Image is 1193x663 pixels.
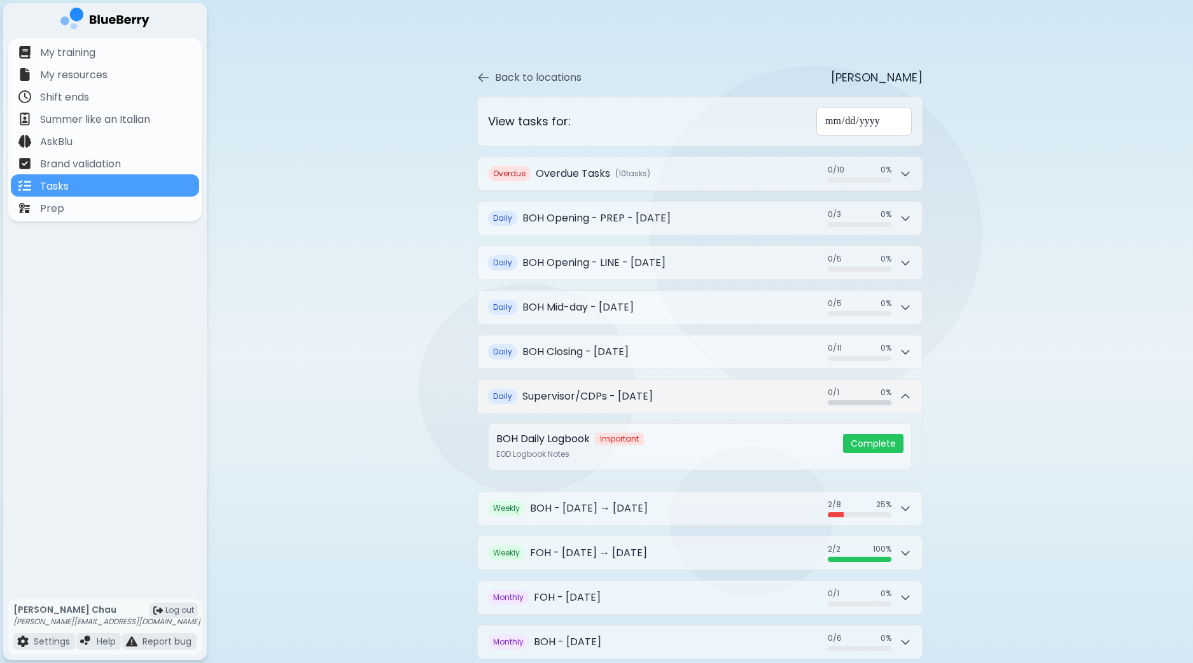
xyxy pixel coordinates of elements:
[488,300,517,315] span: Daily
[40,134,73,150] p: AskBlu
[478,625,922,659] button: MonthlyBOH - [DATE]0/60%
[488,113,571,130] h3: View tasks for:
[40,90,89,105] p: Shift ends
[97,636,116,647] p: Help
[488,501,525,516] span: Weekly
[80,636,92,647] img: file icon
[488,389,517,404] span: Daily
[522,300,634,315] h2: BOH Mid-day - [DATE]
[17,636,29,647] img: file icon
[478,380,922,413] button: DailySupervisor/CDPs - [DATE]0/10%
[496,449,833,459] p: EOD Logbook Notes
[828,209,841,220] span: 0 / 3
[40,179,69,194] p: Tasks
[18,113,31,125] img: file icon
[530,501,648,516] h2: BOH - [DATE] → [DATE]
[828,254,842,264] span: 0 / 5
[18,68,31,81] img: file icon
[522,344,629,359] h2: BOH Closing - [DATE]
[40,157,121,172] p: Brand validation
[881,298,891,309] span: 0 %
[18,46,31,59] img: file icon
[488,634,529,650] span: Monthly
[828,544,841,554] span: 2 / 2
[34,636,70,647] p: Settings
[828,298,842,309] span: 0 / 5
[828,589,839,599] span: 0 / 1
[488,211,517,226] span: Daily
[60,8,150,34] img: company logo
[828,499,841,510] span: 2 / 8
[18,135,31,148] img: file icon
[530,545,647,561] h2: FOH - [DATE] → [DATE]
[488,545,525,561] span: Weekly
[595,433,644,445] span: Important
[828,387,839,398] span: 0 / 1
[40,201,64,216] p: Prep
[18,202,31,214] img: file icon
[478,246,922,279] button: DailyBOH Opening - LINE - [DATE]0/50%
[488,344,517,359] span: Daily
[522,255,666,270] h2: BOH Opening - LINE - [DATE]
[153,606,163,615] img: logout
[828,343,842,353] span: 0 / 11
[873,544,891,554] span: 100 %
[615,169,650,179] span: ( 10 task s )
[488,590,529,605] span: Monthly
[488,255,517,270] span: Daily
[477,70,582,85] button: Back to locations
[18,90,31,103] img: file icon
[13,604,200,615] p: [PERSON_NAME] Chau
[496,431,590,447] p: BOH Daily Logbook
[843,434,903,453] button: Complete
[40,45,95,60] p: My training
[13,617,200,627] p: [PERSON_NAME][EMAIL_ADDRESS][DOMAIN_NAME]
[522,389,653,404] h2: Supervisor/CDPs - [DATE]
[40,112,150,127] p: Summer like an Italian
[534,634,601,650] h2: BOH - [DATE]
[881,343,891,353] span: 0 %
[881,165,891,175] span: 0 %
[828,165,844,175] span: 0 / 10
[18,179,31,192] img: file icon
[522,211,671,226] h2: BOH Opening - PREP - [DATE]
[876,499,891,510] span: 25 %
[828,633,842,643] span: 0 / 6
[40,67,108,83] p: My resources
[478,335,922,368] button: DailyBOH Closing - [DATE]0/110%
[165,605,194,615] span: Log out
[881,589,891,599] span: 0 %
[478,536,922,569] button: WeeklyFOH - [DATE] → [DATE]2/2100%
[488,166,531,181] span: Overdue
[881,209,891,220] span: 0 %
[478,291,922,324] button: DailyBOH Mid-day - [DATE]0/50%
[143,636,192,647] p: Report bug
[536,166,610,181] h2: Overdue Tasks
[126,636,137,647] img: file icon
[831,69,923,87] p: [PERSON_NAME]
[881,633,891,643] span: 0 %
[478,581,922,614] button: MonthlyFOH - [DATE]0/10%
[478,492,922,525] button: WeeklyBOH - [DATE] → [DATE]2/825%
[478,157,922,190] button: OverdueOverdue Tasks(10tasks)0/100%
[18,157,31,170] img: file icon
[534,590,601,605] h2: FOH - [DATE]
[881,387,891,398] span: 0 %
[478,202,922,235] button: DailyBOH Opening - PREP - [DATE]0/30%
[881,254,891,264] span: 0 %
